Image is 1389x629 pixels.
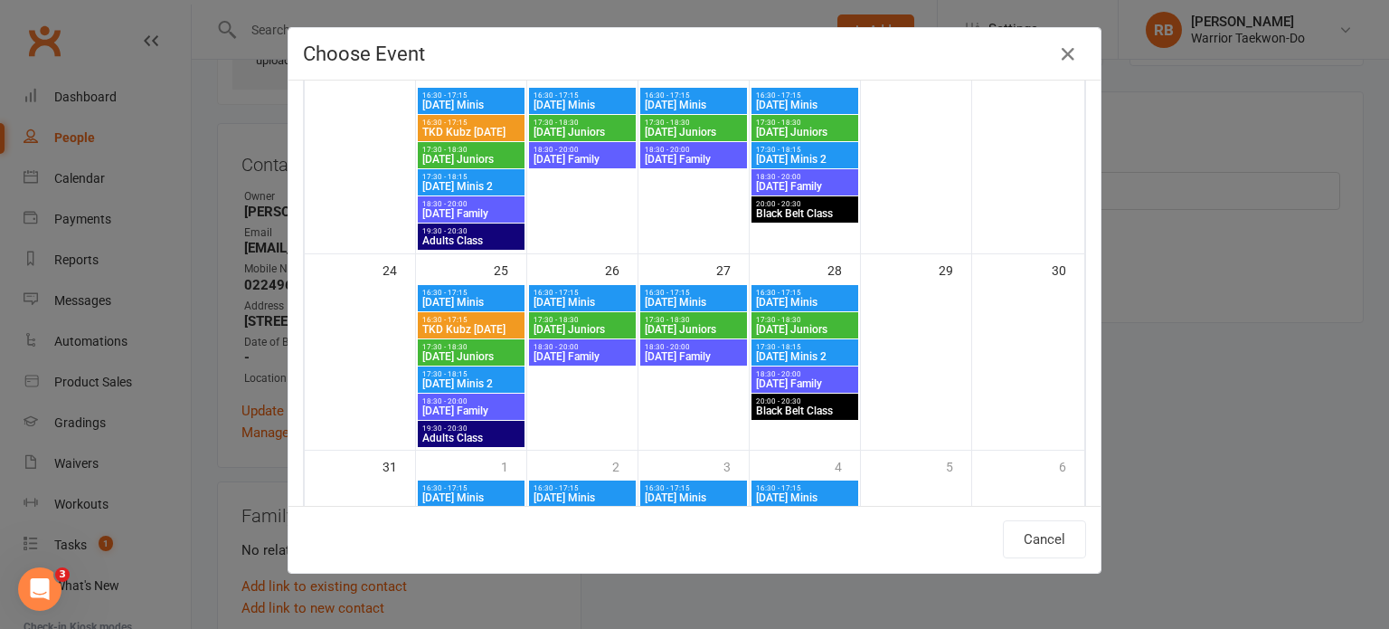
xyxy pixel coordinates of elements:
[755,370,855,378] span: 18:30 - 20:00
[421,91,521,100] span: 16:30 - 17:15
[755,351,855,362] span: [DATE] Minis 2
[644,492,743,503] span: [DATE] Minis
[1054,40,1082,69] button: Close
[644,316,743,324] span: 17:30 - 18:30
[421,154,521,165] span: [DATE] Juniors
[644,91,743,100] span: 16:30 - 17:15
[605,254,638,284] div: 26
[421,100,521,110] span: [DATE] Minis
[533,324,632,335] span: [DATE] Juniors
[755,484,855,492] span: 16:30 - 17:15
[755,378,855,389] span: [DATE] Family
[533,343,632,351] span: 18:30 - 20:00
[421,351,521,362] span: [DATE] Juniors
[421,119,521,127] span: 16:30 - 17:15
[421,227,521,235] span: 19:30 - 20:30
[421,289,521,297] span: 16:30 - 17:15
[1003,520,1086,558] button: Cancel
[533,127,632,138] span: [DATE] Juniors
[755,208,855,219] span: Black Belt Class
[533,316,632,324] span: 17:30 - 18:30
[421,173,521,181] span: 17:30 - 18:15
[835,451,860,481] div: 4
[421,146,521,154] span: 17:30 - 18:30
[421,378,521,389] span: [DATE] Minis 2
[939,254,971,284] div: 29
[755,289,855,297] span: 16:30 - 17:15
[533,119,632,127] span: 17:30 - 18:30
[55,567,70,582] span: 3
[755,91,855,100] span: 16:30 - 17:15
[755,119,855,127] span: 17:30 - 18:30
[421,200,521,208] span: 18:30 - 20:00
[421,424,521,433] span: 19:30 - 20:30
[1052,254,1084,284] div: 30
[533,492,632,503] span: [DATE] Minis
[501,451,526,481] div: 1
[533,154,632,165] span: [DATE] Family
[421,316,521,324] span: 16:30 - 17:15
[755,297,855,308] span: [DATE] Minis
[421,370,521,378] span: 17:30 - 18:15
[644,119,743,127] span: 17:30 - 18:30
[716,254,749,284] div: 27
[421,208,521,219] span: [DATE] Family
[755,127,855,138] span: [DATE] Juniors
[723,451,749,481] div: 3
[644,297,743,308] span: [DATE] Minis
[644,351,743,362] span: [DATE] Family
[755,492,855,503] span: [DATE] Minis
[755,154,855,165] span: [DATE] Minis 2
[755,324,855,335] span: [DATE] Juniors
[755,146,855,154] span: 17:30 - 18:15
[533,351,632,362] span: [DATE] Family
[644,289,743,297] span: 16:30 - 17:15
[644,343,743,351] span: 18:30 - 20:00
[421,343,521,351] span: 17:30 - 18:30
[1059,451,1084,481] div: 6
[383,254,415,284] div: 24
[421,492,521,503] span: [DATE] Minis
[755,100,855,110] span: [DATE] Minis
[755,397,855,405] span: 20:00 - 20:30
[303,43,1086,65] h4: Choose Event
[533,484,632,492] span: 16:30 - 17:15
[644,100,743,110] span: [DATE] Minis
[383,451,415,481] div: 31
[421,235,521,246] span: Adults Class
[755,316,855,324] span: 17:30 - 18:30
[755,200,855,208] span: 20:00 - 20:30
[644,154,743,165] span: [DATE] Family
[755,181,855,192] span: [DATE] Family
[421,297,521,308] span: [DATE] Minis
[421,397,521,405] span: 18:30 - 20:00
[755,343,855,351] span: 17:30 - 18:15
[827,254,860,284] div: 28
[494,254,526,284] div: 25
[755,405,855,416] span: Black Belt Class
[612,451,638,481] div: 2
[533,100,632,110] span: [DATE] Minis
[421,484,521,492] span: 16:30 - 17:15
[644,146,743,154] span: 18:30 - 20:00
[644,324,743,335] span: [DATE] Juniors
[421,433,521,443] span: Adults Class
[644,484,743,492] span: 16:30 - 17:15
[421,181,521,192] span: [DATE] Minis 2
[946,451,971,481] div: 5
[533,297,632,308] span: [DATE] Minis
[644,127,743,138] span: [DATE] Juniors
[533,289,632,297] span: 16:30 - 17:15
[533,91,632,100] span: 16:30 - 17:15
[421,127,521,138] span: TKD Kubz [DATE]
[18,567,61,611] iframe: Intercom live chat
[421,324,521,335] span: TKD Kubz [DATE]
[755,173,855,181] span: 18:30 - 20:00
[421,405,521,416] span: [DATE] Family
[533,146,632,154] span: 18:30 - 20:00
